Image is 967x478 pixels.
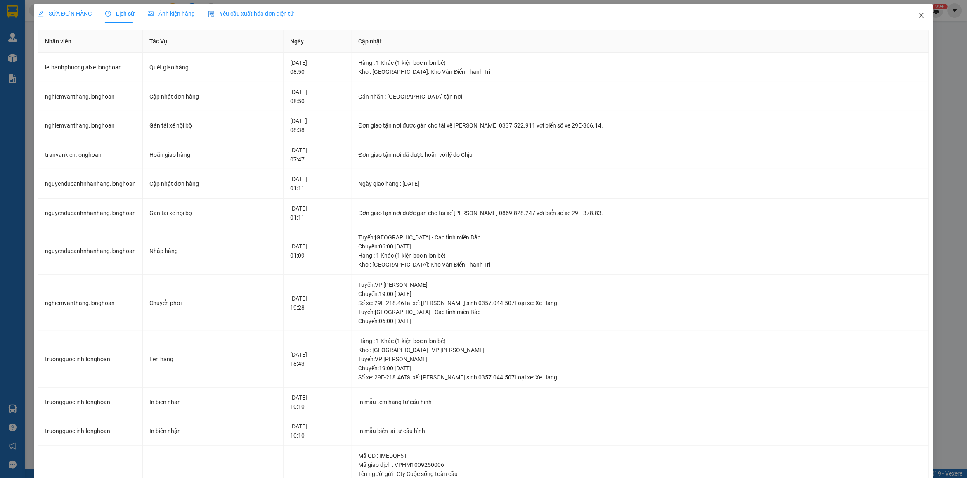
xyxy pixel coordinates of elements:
div: Tuyến : VP [PERSON_NAME] Chuyến: 19:00 [DATE] Số xe: 29E-218.46 Tài xế: [PERSON_NAME] sinh 0357.0... [359,280,922,308]
div: [DATE] 10:10 [290,393,345,411]
div: Hàng : 1 Khác (1 kiện bọc nilon bé) [359,251,922,260]
div: Cập nhật đơn hàng [149,92,277,101]
span: Lịch sử [105,10,135,17]
span: SỬA ĐƠN HÀNG [38,10,92,17]
button: Close [910,4,933,27]
div: In mẫu tem hàng tự cấu hình [359,398,922,407]
td: nguyenducanhnhanhang.longhoan [38,199,143,228]
td: nghiemvanthang.longhoan [38,111,143,140]
div: Đơn giao tận nơi được gán cho tài xế [PERSON_NAME] 0337.522.911 với biển số xe 29E-366.14. [359,121,922,130]
td: nghiemvanthang.longhoan [38,82,143,111]
div: In biên nhận [149,398,277,407]
div: In biên nhận [149,426,277,435]
div: Lên hàng [149,355,277,364]
div: Gán tài xế nội bộ [149,208,277,218]
td: tranvankien.longhoan [38,140,143,170]
div: Hoãn giao hàng [149,150,277,159]
div: [DATE] 01:11 [290,204,345,222]
span: picture [148,11,154,17]
div: Tuyến : VP [PERSON_NAME] Chuyến: 19:00 [DATE] Số xe: 29E-218.46 Tài xế: [PERSON_NAME] sinh 0357.0... [359,355,922,382]
div: Chuyển phơi [149,298,277,308]
div: [DATE] 10:10 [290,422,345,440]
div: Gán tài xế nội bộ [149,121,277,130]
div: Kho : [GEOGRAPHIC_DATA]: Kho Văn Điển Thanh Trì [359,67,922,76]
div: Đơn giao tận nơi đã được hoãn với lý do Chịu [359,150,922,159]
div: Đơn giao tận nơi được gán cho tài xế [PERSON_NAME] 0869.828.247 với biển số xe 29E-378.83. [359,208,922,218]
td: truongquoclinh.longhoan [38,331,143,388]
div: [DATE] 19:28 [290,294,345,312]
td: nghiemvanthang.longhoan [38,275,143,331]
div: Kho : [GEOGRAPHIC_DATA]: Kho Văn Điển Thanh Trì [359,260,922,269]
div: [DATE] 01:11 [290,175,345,193]
div: [DATE] 07:47 [290,146,345,164]
span: close [918,12,925,19]
th: Cập nhật [352,30,929,53]
td: truongquoclinh.longhoan [38,388,143,417]
div: In mẫu biên lai tự cấu hình [359,426,922,435]
div: Quét giao hàng [149,63,277,72]
th: Tác Vụ [143,30,284,53]
th: Nhân viên [38,30,143,53]
div: Gán nhãn : [GEOGRAPHIC_DATA] tận nơi [359,92,922,101]
span: clock-circle [105,11,111,17]
div: [DATE] 01:09 [290,242,345,260]
span: Yêu cầu xuất hóa đơn điện tử [208,10,294,17]
td: lethanhphuonglaixe.longhoan [38,53,143,82]
td: truongquoclinh.longhoan [38,416,143,446]
span: Ảnh kiện hàng [148,10,195,17]
div: Nhập hàng [149,246,277,256]
div: Tuyến : [GEOGRAPHIC_DATA] - Các tỉnh miền Bắc Chuyến: 06:00 [DATE] [359,233,922,251]
td: nguyenducanhnhanhang.longhoan [38,227,143,275]
td: nguyenducanhnhanhang.longhoan [38,169,143,199]
div: [DATE] 18:43 [290,350,345,368]
div: Ngày giao hàng : [DATE] [359,179,922,188]
div: [DATE] 08:50 [290,88,345,106]
div: Hàng : 1 Khác (1 kiện bọc nilon bé) [359,336,922,345]
th: Ngày [284,30,352,53]
div: Tuyến : [GEOGRAPHIC_DATA] - Các tỉnh miền Bắc Chuyến: 06:00 [DATE] [359,308,922,326]
div: [DATE] 08:38 [290,116,345,135]
div: [DATE] 08:50 [290,58,345,76]
div: Hàng : 1 Khác (1 kiện bọc nilon bé) [359,58,922,67]
div: Kho : [GEOGRAPHIC_DATA] : VP [PERSON_NAME] [359,345,922,355]
div: Mã GD : IMEDQF5T [359,451,922,460]
span: edit [38,11,44,17]
div: Mã giao dịch : VPHM1009250006 [359,460,922,469]
div: Cập nhật đơn hàng [149,179,277,188]
img: icon [208,11,215,17]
